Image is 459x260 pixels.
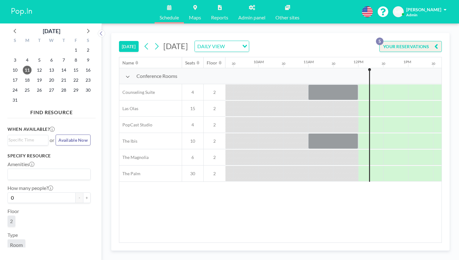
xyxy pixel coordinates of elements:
[10,6,34,18] img: organization-logo
[353,59,363,64] div: 12PM
[207,60,217,66] div: Floor
[238,15,265,20] span: Admin panel
[195,41,249,52] div: Search for option
[23,76,32,84] span: Monday, August 18, 2025
[7,107,96,115] h4: FIND RESOURCE
[160,15,179,20] span: Schedule
[7,208,19,214] label: Floor
[376,38,383,45] p: 5
[204,138,225,144] span: 2
[8,169,90,180] div: Search for option
[47,66,56,74] span: Wednesday, August 13, 2025
[204,89,225,95] span: 2
[119,89,155,95] span: Counseling Suite
[46,37,58,45] div: W
[72,66,80,74] span: Friday, August 15, 2025
[182,122,203,128] span: 4
[11,66,19,74] span: Sunday, August 10, 2025
[72,46,80,54] span: Friday, August 1, 2025
[72,86,80,94] span: Friday, August 29, 2025
[84,86,92,94] span: Saturday, August 30, 2025
[43,27,60,35] div: [DATE]
[58,137,88,143] span: Available Now
[70,37,82,45] div: F
[50,137,54,143] span: or
[84,56,92,64] span: Saturday, August 9, 2025
[10,242,23,248] span: Room
[59,66,68,74] span: Thursday, August 14, 2025
[379,41,442,52] button: YOUR RESERVATIONS5
[163,41,188,51] span: [DATE]
[119,106,138,111] span: Las Olas
[211,15,228,20] span: Reports
[332,62,335,66] div: 30
[406,7,441,12] span: [PERSON_NAME]
[9,37,21,45] div: S
[47,56,56,64] span: Wednesday, August 6, 2025
[232,62,235,66] div: 30
[35,56,44,64] span: Tuesday, August 5, 2025
[204,122,225,128] span: 2
[7,153,91,159] h3: Specify resource
[76,192,83,203] button: -
[196,42,226,50] span: DAILY VIEW
[47,76,56,84] span: Wednesday, August 20, 2025
[182,155,203,160] span: 6
[395,9,402,15] span: MP
[304,59,314,64] div: 11AM
[21,37,33,45] div: M
[84,66,92,74] span: Saturday, August 16, 2025
[47,86,56,94] span: Wednesday, August 27, 2025
[59,56,68,64] span: Thursday, August 7, 2025
[182,89,203,95] span: 4
[403,59,411,64] div: 1PM
[10,218,13,224] span: 2
[182,106,203,111] span: 15
[7,232,18,238] label: Type
[35,86,44,94] span: Tuesday, August 26, 2025
[83,192,91,203] button: +
[8,136,45,143] input: Search for option
[8,135,48,145] div: Search for option
[35,66,44,74] span: Tuesday, August 12, 2025
[275,15,299,20] span: Other sites
[72,76,80,84] span: Friday, August 22, 2025
[119,122,152,128] span: PopCast Studio
[23,56,32,64] span: Monday, August 4, 2025
[11,56,19,64] span: Sunday, August 3, 2025
[7,185,53,191] label: How many people?
[406,13,417,17] span: Admin
[204,106,225,111] span: 2
[59,76,68,84] span: Thursday, August 21, 2025
[189,15,201,20] span: Maps
[8,170,87,178] input: Search for option
[59,86,68,94] span: Thursday, August 28, 2025
[72,56,80,64] span: Friday, August 8, 2025
[204,171,225,176] span: 2
[136,73,177,79] span: Conference Rooms
[185,60,195,66] div: Seats
[119,138,137,144] span: The Ibis
[204,155,225,160] span: 2
[282,62,285,66] div: 30
[119,155,149,160] span: The Magnolia
[84,76,92,84] span: Saturday, August 23, 2025
[56,135,91,145] button: Available Now
[254,59,264,64] div: 10AM
[182,138,203,144] span: 10
[11,96,19,105] span: Sunday, August 31, 2025
[82,37,94,45] div: S
[119,171,141,176] span: The Palm
[227,42,239,50] input: Search for option
[35,76,44,84] span: Tuesday, August 19, 2025
[122,60,134,66] div: Name
[23,66,32,74] span: Monday, August 11, 2025
[182,171,203,176] span: 30
[382,62,385,66] div: 30
[7,161,34,167] label: Amenities
[11,76,19,84] span: Sunday, August 17, 2025
[432,62,435,66] div: 30
[84,46,92,54] span: Saturday, August 2, 2025
[23,86,32,94] span: Monday, August 25, 2025
[11,86,19,94] span: Sunday, August 24, 2025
